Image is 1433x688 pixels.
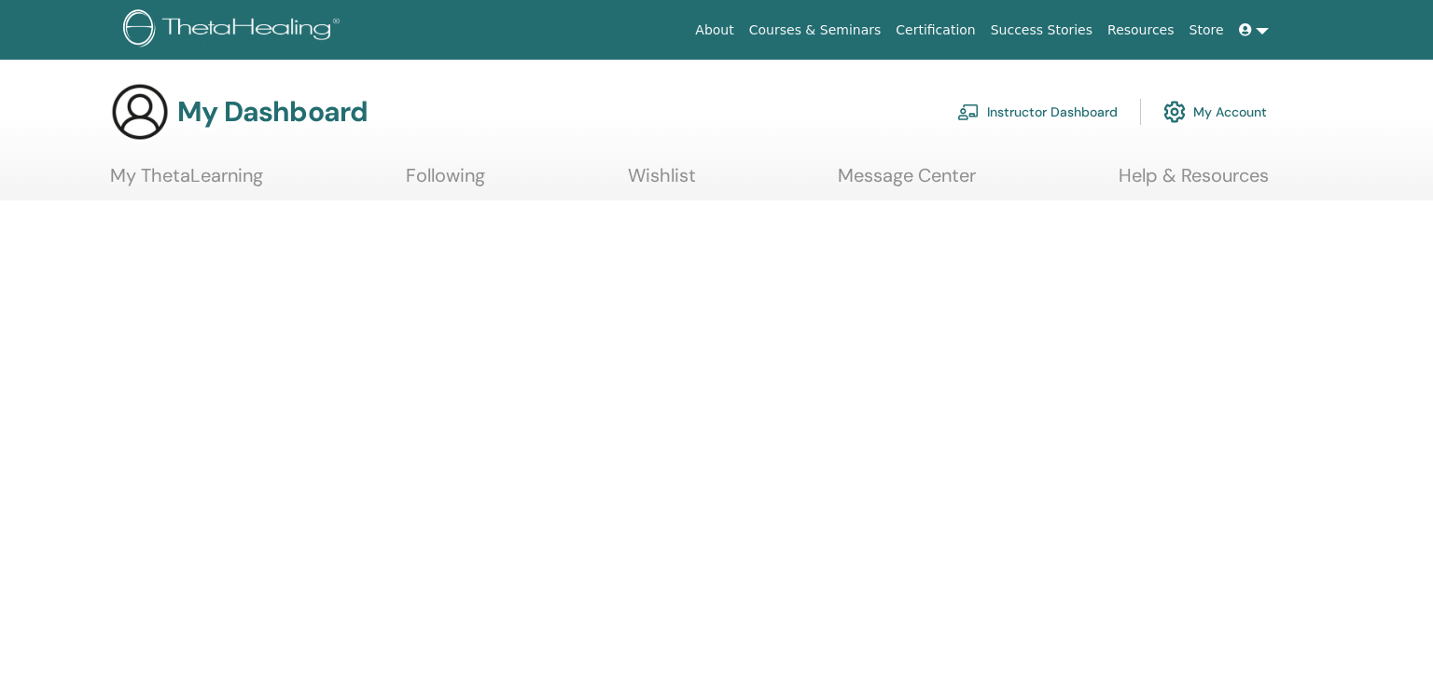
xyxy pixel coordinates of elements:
[628,164,696,200] a: Wishlist
[983,13,1100,48] a: Success Stories
[1163,91,1267,132] a: My Account
[1100,13,1182,48] a: Resources
[957,91,1118,132] a: Instructor Dashboard
[688,13,741,48] a: About
[742,13,889,48] a: Courses & Seminars
[123,9,346,51] img: logo.png
[957,103,980,120] img: chalkboard-teacher.svg
[406,164,485,200] a: Following
[110,164,263,200] a: My ThetaLearning
[888,13,982,48] a: Certification
[1119,164,1269,200] a: Help & Resources
[1182,13,1231,48] a: Store
[110,82,170,142] img: generic-user-icon.jpg
[838,164,976,200] a: Message Center
[1163,96,1186,128] img: cog.svg
[177,95,368,129] h3: My Dashboard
